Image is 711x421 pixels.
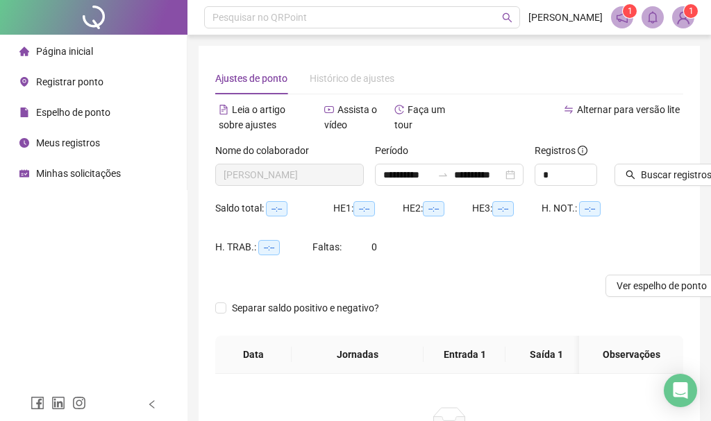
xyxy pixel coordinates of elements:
[226,300,385,316] span: Separar saldo positivo e negativo?
[51,396,65,410] span: linkedin
[616,11,628,24] span: notification
[215,73,287,84] span: Ajustes de ponto
[673,7,694,28] img: 55725
[72,396,86,410] span: instagram
[36,107,110,118] span: Espelho de ponto
[623,4,637,18] sup: 1
[36,137,100,148] span: Meus registros
[564,105,574,114] span: swap
[36,76,103,87] span: Registrar ponto
[578,146,587,155] span: info-circle
[394,104,445,130] span: Faça um tour
[19,108,29,117] span: file
[266,201,287,216] span: --:--
[590,347,672,362] span: Observações
[505,336,587,374] th: Saída 1
[353,201,375,216] span: --:--
[684,4,698,18] sup: Atualize o seu contato no menu Meus Dados
[403,200,472,216] div: HE 2:
[215,200,333,216] div: Saldo total:
[492,201,514,216] span: --:--
[646,11,659,24] span: bell
[437,169,449,180] span: swap-right
[19,138,29,148] span: clock-circle
[579,336,683,374] th: Observações
[310,73,394,84] span: Histórico de ajustes
[664,374,697,407] div: Open Intercom Messenger
[535,143,587,158] span: Registros
[502,12,512,23] span: search
[312,241,344,252] span: Faltas:
[324,105,334,114] span: youtube
[19,169,29,178] span: schedule
[617,278,707,293] span: Ver espelho de ponto
[626,170,635,180] span: search
[577,104,680,115] span: Alternar para versão lite
[472,200,542,216] div: HE 3:
[371,241,377,252] span: 0
[579,201,601,216] span: --:--
[19,46,29,56] span: home
[394,105,404,114] span: history
[324,104,377,130] span: Assista o vídeo
[36,168,121,179] span: Minhas solicitações
[333,200,403,216] div: HE 1:
[542,200,632,216] div: H. NOT.:
[258,240,280,255] span: --:--
[147,399,157,409] span: left
[689,6,694,16] span: 1
[292,336,424,374] th: Jornadas
[224,164,355,185] span: ALESSANDRA DE SOUZA PEREIRA RODRIGUES
[219,104,285,130] span: Leia o artigo sobre ajustes
[215,239,312,255] div: H. TRAB.:
[628,6,633,16] span: 1
[528,10,603,25] span: [PERSON_NAME]
[424,336,505,374] th: Entrada 1
[375,143,417,158] label: Período
[36,46,93,57] span: Página inicial
[423,201,444,216] span: --:--
[31,396,44,410] span: facebook
[437,169,449,180] span: to
[19,77,29,87] span: environment
[215,143,318,158] label: Nome do colaborador
[215,336,292,374] th: Data
[219,105,228,114] span: file-text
